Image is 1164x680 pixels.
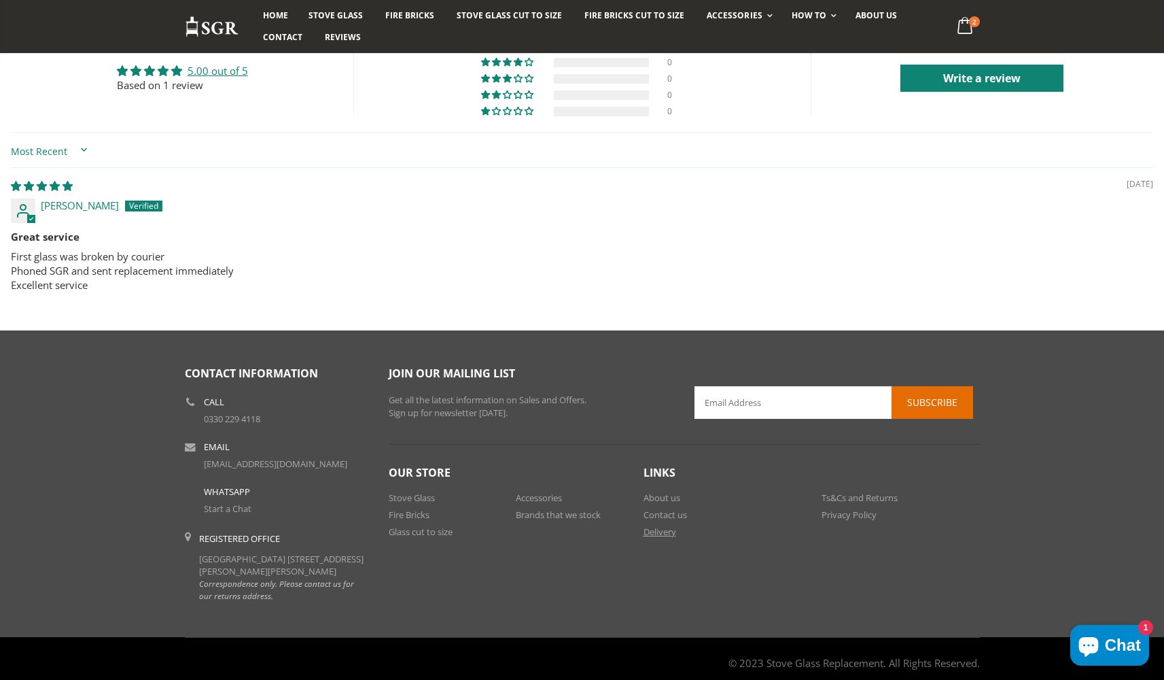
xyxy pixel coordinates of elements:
a: Start a Chat [204,503,251,515]
a: 0330 229 4118 [204,413,260,425]
a: Contact [253,27,313,48]
a: 2 [951,14,979,40]
div: Average rating is 5.00 stars [117,63,248,78]
a: Reviews [315,27,371,48]
a: Accessories [696,5,779,27]
span: Join our mailing list [389,366,515,381]
a: Home [253,5,298,27]
a: Fire Bricks [389,509,429,521]
span: How To [792,10,826,21]
span: Contact Information [185,366,318,381]
div: Based on 1 review [117,78,248,92]
img: Stove Glass Replacement [185,16,239,38]
a: Fire Bricks Cut To Size [574,5,694,27]
a: [EMAIL_ADDRESS][DOMAIN_NAME] [204,458,347,470]
a: Fire Bricks [375,5,444,27]
em: Correspondence only. Please contact us for our returns address. [199,578,354,601]
b: Call [204,398,224,407]
a: About us [845,5,907,27]
b: Registered Office [199,532,280,545]
span: About us [856,10,897,21]
span: Links [643,465,675,480]
span: Fire Bricks Cut To Size [584,10,684,21]
a: About us [643,492,680,504]
span: Stove Glass Cut To Size [457,10,562,21]
span: 5 star review [11,179,73,192]
span: [DATE] [1127,179,1153,190]
a: Stove Glass [298,5,373,27]
b: Great service [11,230,1153,244]
a: Write a review [900,65,1063,92]
inbox-online-store-chat: Shopify online store chat [1066,625,1153,669]
span: Accessories [707,10,762,21]
p: Get all the latest information on Sales and Offers. Sign up for newsletter [DATE]. [389,394,674,420]
input: Email Address [694,386,973,419]
p: First glass was broken by courier Phoned SGR and sent replacement immediately Excellent service [11,250,1153,292]
a: 5.00 out of 5 [188,64,248,78]
span: Our Store [389,465,451,480]
span: [PERSON_NAME] [41,199,119,212]
span: Stove Glass [308,10,363,21]
a: Privacy Policy [822,509,877,521]
a: Brands that we stock [516,509,601,521]
a: Delivery [643,526,676,538]
b: Email [204,443,230,452]
a: Stove Glass [389,492,435,504]
a: Contact us [643,509,687,521]
button: Subscribe [892,386,973,419]
a: Ts&Cs and Returns [822,492,898,504]
span: Home [263,10,288,21]
select: Sort dropdown [11,138,91,162]
a: How To [781,5,843,27]
span: Contact [263,31,302,43]
div: [GEOGRAPHIC_DATA] [STREET_ADDRESS][PERSON_NAME][PERSON_NAME] [199,532,368,602]
b: WhatsApp [204,488,250,496]
span: Reviews [325,31,361,43]
span: Fire Bricks [385,10,434,21]
a: Glass cut to size [389,526,453,538]
a: Accessories [516,492,562,504]
span: 2 [969,16,980,27]
a: Stove Glass Cut To Size [446,5,572,27]
address: © 2023 Stove Glass Replacement. All Rights Reserved. [728,649,980,677]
